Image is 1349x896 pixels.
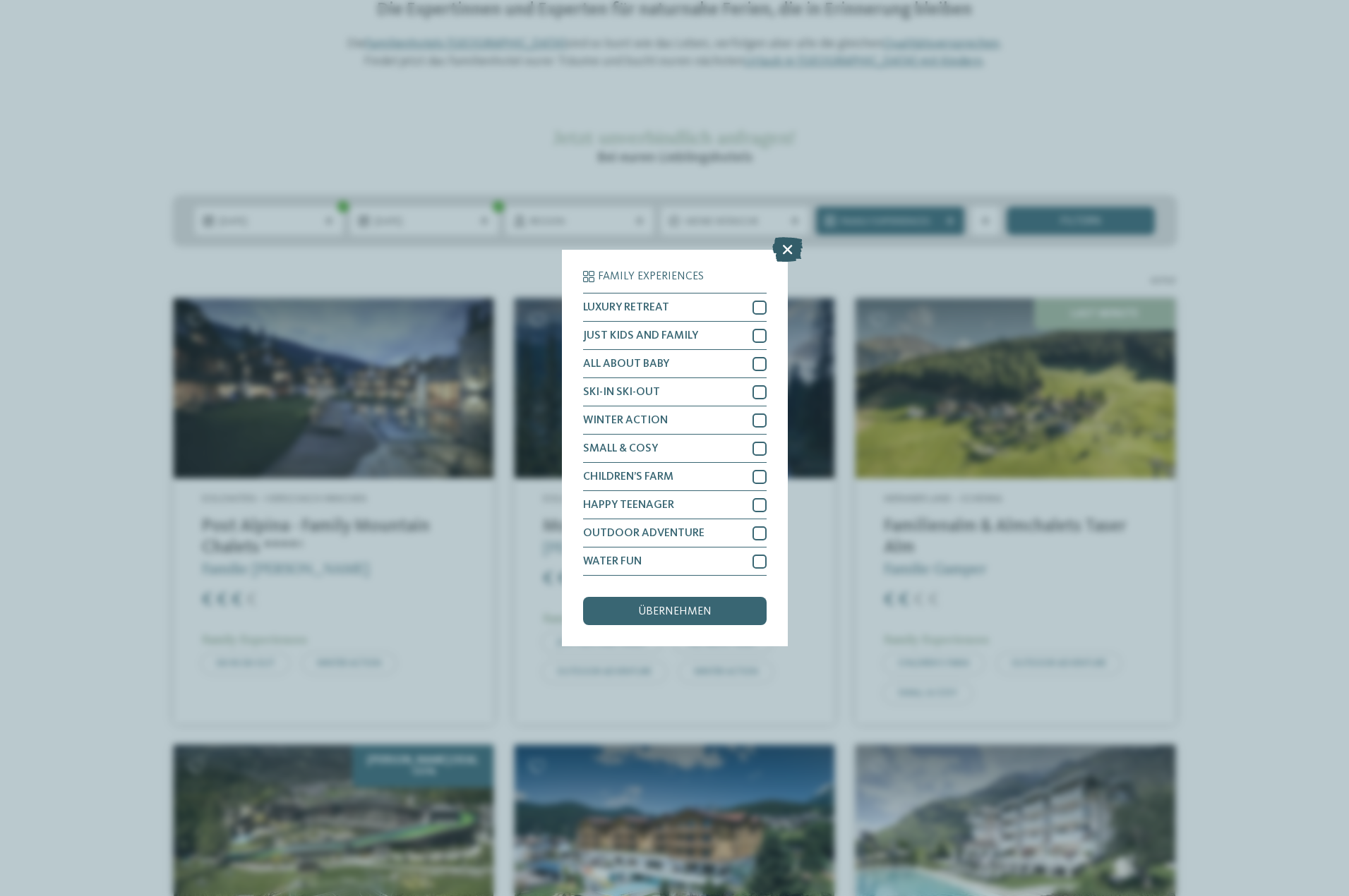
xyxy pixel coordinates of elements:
span: JUST KIDS AND FAMILY [583,330,698,341]
span: Family Experiences [598,271,704,282]
span: CHILDREN’S FARM [583,471,673,483]
span: OUTDOOR ADVENTURE [583,528,705,539]
span: WATER FUN [583,556,642,567]
span: übernehmen [638,606,712,617]
span: SKI-IN SKI-OUT [583,387,660,398]
span: ALL ABOUT BABY [583,358,669,370]
span: HAPPY TEENAGER [583,500,674,511]
span: SMALL & COSY [583,443,658,454]
span: WINTER ACTION [583,415,668,426]
span: LUXURY RETREAT [583,302,669,313]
